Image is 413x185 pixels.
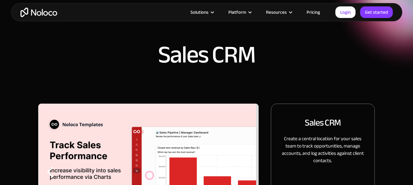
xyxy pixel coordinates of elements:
[335,6,356,18] a: Login
[158,43,255,67] h1: Sales CRM
[305,116,341,129] h2: Sales CRM
[221,8,258,16] div: Platform
[299,8,328,16] a: Pricing
[183,8,221,16] div: Solutions
[228,8,246,16] div: Platform
[20,8,57,17] a: home
[258,8,299,16] div: Resources
[278,135,367,164] p: Create a central location for your sales team to track opportunities, manage accounts, and log ac...
[266,8,287,16] div: Resources
[360,6,393,18] a: Get started
[190,8,208,16] div: Solutions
